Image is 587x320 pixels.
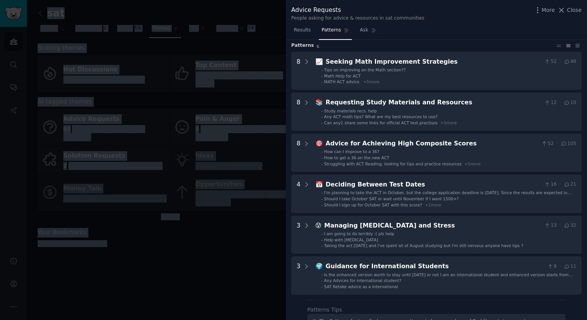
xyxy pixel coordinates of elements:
a: Ask [357,24,379,40]
span: 13 [544,222,557,229]
div: 3 [297,262,300,289]
span: 😰 [315,222,322,229]
span: 📅 [315,181,323,188]
div: - [321,108,323,114]
span: Taking the act [DATE] and I've spent all of August studying but I'm still nervous anyone have tips ? [324,243,523,248]
div: 4 [297,180,300,208]
span: 21 [564,181,576,188]
span: SAT Retake advice as a International [324,284,398,289]
div: - [321,149,323,154]
span: Should I take October SAT or wait until November if I want 1500+? [324,196,459,201]
div: - [321,73,323,79]
span: Can any1 share some links for official ACT test practises [324,120,438,125]
div: 8 [297,139,300,167]
span: 📚 [315,99,323,106]
span: · [559,222,561,229]
div: - [321,231,323,236]
span: + 5 more [363,79,380,84]
div: Advice for Achieving High Composite Scores [326,139,539,148]
span: How to get a 36 on the new ACT [324,155,390,160]
div: - [321,155,323,160]
span: 10 [564,99,576,106]
span: · [559,58,561,65]
span: Tips on improving on the Math section?? [324,68,406,72]
span: 🎯 [315,140,323,147]
div: Managing [MEDICAL_DATA] and Stress [324,221,541,231]
span: Patterns [322,27,341,34]
span: MATH ACT advice. [324,79,361,84]
span: 46 [564,58,576,65]
span: 📈 [315,58,323,65]
div: 3 [297,221,300,249]
span: Close [567,6,582,14]
div: - [321,243,323,248]
span: · [559,99,561,106]
span: Any ACT math tips? What are my best resources to use? [324,114,438,119]
div: Advice Requests [291,5,424,15]
span: 8 [547,263,557,270]
label: Patterns Tips [307,307,342,313]
div: 8 [297,98,300,125]
div: - [321,120,323,125]
span: 16 [544,181,557,188]
span: Ask [360,27,368,34]
span: 11 [564,263,576,270]
span: 12 [544,99,557,106]
span: · [559,181,561,188]
span: Struggling with ACT Reading, looking for tips and practice resources [324,162,462,166]
div: Requesting Study Materials and Resources [326,98,541,107]
span: 52 [541,140,554,147]
span: + 1 more [425,203,441,207]
div: - [321,272,323,277]
span: Is the enhanced version worth to stay until [DATE] or not I am an international student and enhan... [324,272,573,282]
div: - [321,278,323,283]
span: More [542,6,555,14]
span: 🌍 [315,262,323,270]
div: - [321,190,323,195]
a: Results [291,24,313,40]
div: Guidance for International Students [326,262,544,271]
span: Study materials recs. help [324,109,377,113]
button: More [534,6,555,14]
div: - [321,202,323,208]
a: Patterns [319,24,352,40]
span: Pattern s [291,42,314,49]
span: Results [294,27,311,34]
span: Any Advices for international student? [324,278,401,283]
div: - [321,67,323,73]
span: Help with [MEDICAL_DATA] [324,238,378,242]
span: 6 [317,44,319,49]
div: - [321,114,323,119]
div: - [321,284,323,289]
span: How can I improve to a 36? [324,149,380,154]
span: · [559,263,561,270]
div: - [321,79,323,84]
div: 8 [297,57,300,85]
span: · [556,140,558,147]
span: Math Help for ACT [324,74,361,78]
span: 32 [564,222,576,229]
div: - [321,161,323,167]
span: Should I sign up for October SAT with this score? [324,203,422,207]
span: + 5 more [464,162,481,166]
span: + 5 more [440,120,457,125]
span: 52 [544,58,557,65]
span: I'm planning to take the ACT in October, but the college application deadline is [DATE]. Since th... [324,190,572,206]
div: - [321,196,323,201]
span: 105 [560,140,576,147]
div: Deciding Between Test Dates [326,180,541,190]
div: Seeking Math Improvement Strategies [326,57,541,67]
div: People asking for advice & resources in sat communities [291,15,424,22]
button: Close [557,6,582,14]
div: - [321,237,323,242]
span: I am going to do terribly :( pls help [324,231,395,236]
